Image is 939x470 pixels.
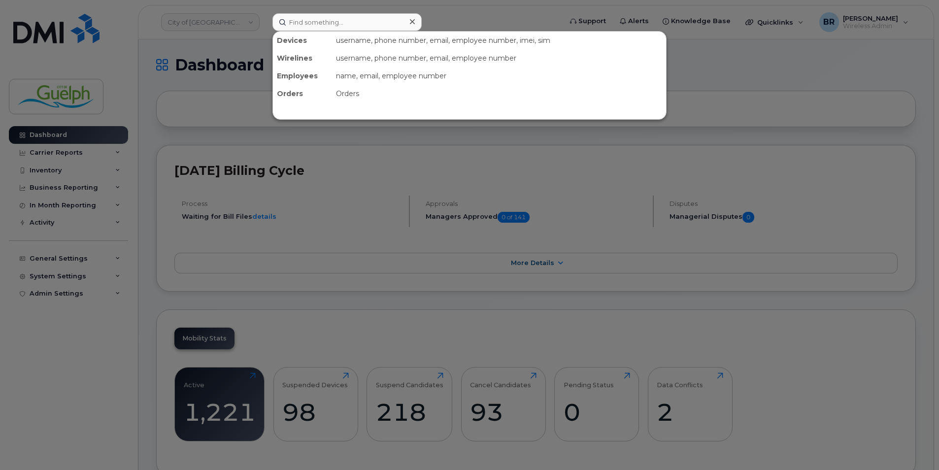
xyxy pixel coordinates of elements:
div: name, email, employee number [332,67,666,85]
div: username, phone number, email, employee number, imei, sim [332,32,666,49]
div: Wirelines [273,49,332,67]
div: username, phone number, email, employee number [332,49,666,67]
div: Orders [332,85,666,102]
div: Orders [273,85,332,102]
div: Devices [273,32,332,49]
div: Employees [273,67,332,85]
